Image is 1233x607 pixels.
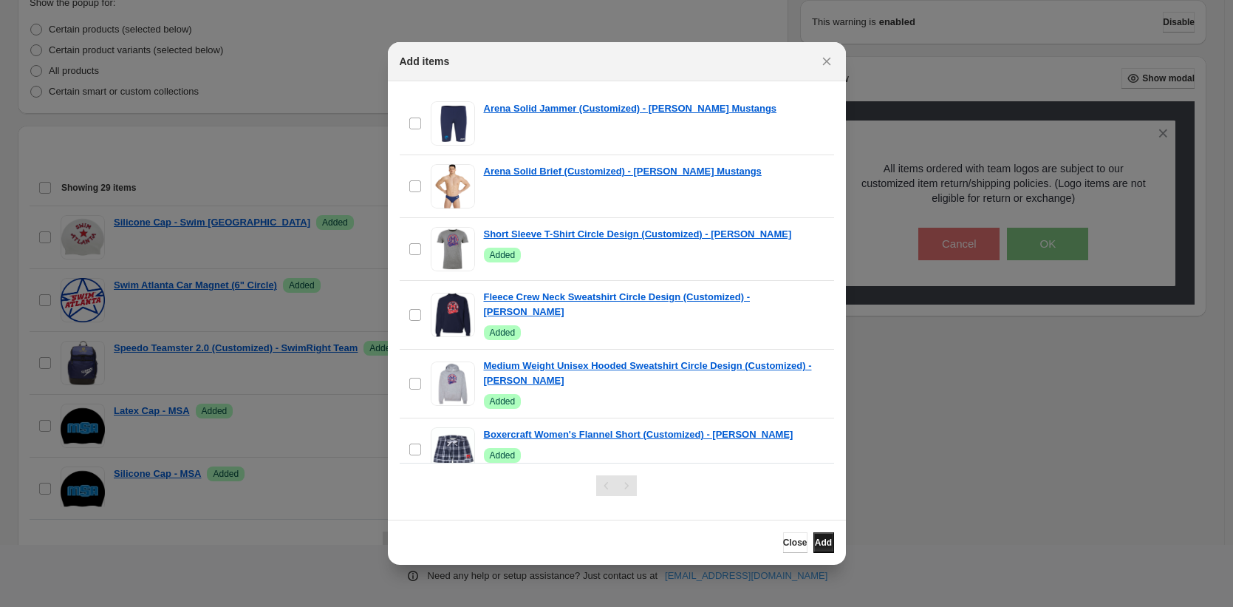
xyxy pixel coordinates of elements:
span: Added [490,450,516,461]
img: Fleece Crew Neck Sweatshirt Circle Design (Customized) - Milton [431,293,475,337]
button: Close [783,532,807,553]
img: Short Sleeve T-Shirt Circle Design (Customized) - Milton [431,227,475,271]
span: Added [490,327,516,339]
span: Added [490,249,516,261]
span: Add [815,537,832,549]
h2: Add items [400,54,450,69]
a: Fleece Crew Neck Sweatshirt Circle Design (Customized) - [PERSON_NAME] [484,290,825,319]
img: Arena Solid Brief (Customized) - Milton Mustangs [431,164,475,208]
a: Short Sleeve T-Shirt Circle Design (Customized) - [PERSON_NAME] [484,227,792,242]
img: Arena Solid Jammer (Customized) - Milton Mustangs [431,101,475,146]
img: Medium Weight Unisex Hooded Sweatshirt Circle Design (Customized) - Milton [431,362,475,406]
span: Added [490,396,516,407]
a: Boxercraft Women's Flannel Short (Customized) - [PERSON_NAME] [484,427,793,442]
a: Medium Weight Unisex Hooded Sweatshirt Circle Design (Customized) - [PERSON_NAME] [484,359,825,388]
button: Close [816,51,837,72]
a: Arena Solid Brief (Customized) - [PERSON_NAME] Mustangs [484,164,762,179]
img: Boxercraft Women's Flannel Short (Customized) - Milton [431,427,475,472]
a: Arena Solid Jammer (Customized) - [PERSON_NAME] Mustangs [484,101,777,116]
nav: Pagination [596,475,637,496]
span: Close [783,537,807,549]
button: Add [813,532,834,553]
